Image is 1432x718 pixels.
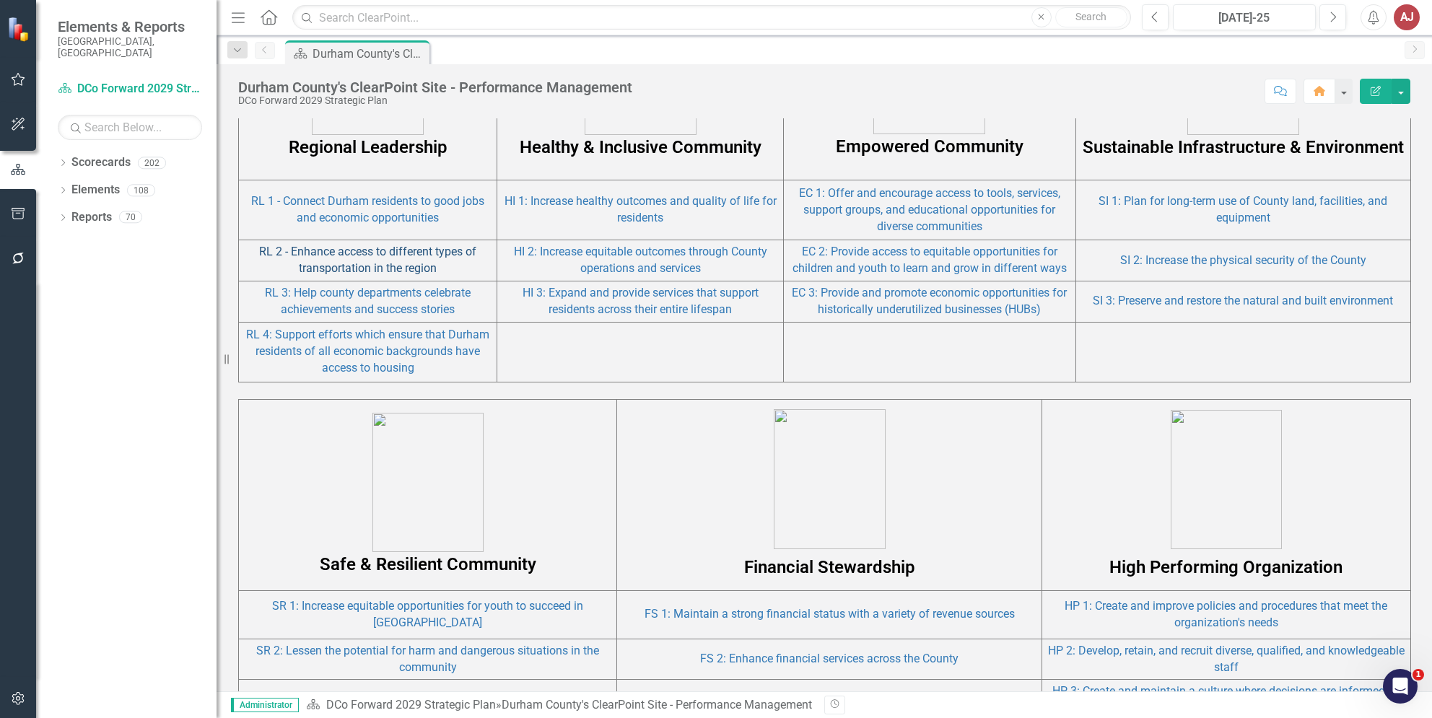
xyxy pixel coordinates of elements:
[793,245,1067,275] a: EC 2: Provide access to equitable opportunities for children and youth to learn and grow in diffe...
[265,286,471,316] a: RL 3: Help county departments celebrate achievements and success stories
[792,286,1067,316] a: EC 3: Provide and promote economic opportunities for historically underutilized businesses (HUBs)
[71,154,131,171] a: Scorecards
[1109,557,1342,577] strong: High Performing Organization
[1083,137,1404,157] strong: Sustainable Infrastructure & Environment
[836,136,1023,157] strong: Empowered Community
[505,194,777,224] a: HI 1: Increase healthy outcomes and quality of life for residents
[1413,669,1424,680] span: 1
[138,157,166,169] div: 202
[799,186,1060,233] a: EC 1: Offer and encourage access to tools, services, support groups, and educational opportunitie...
[259,245,476,275] a: RL 2 - Enhance access to different types of transportation in the region
[1173,4,1316,30] button: [DATE]-25
[1093,294,1393,307] a: SI 3: Preserve and restore the natural and built environment
[523,286,759,316] a: HI 3: Expand and provide services that support residents across their entire lifespan
[744,557,915,577] strong: Financial Stewardship
[256,644,599,674] a: SR 2: Lessen the potential for harm and dangerous situations in the community
[645,607,1015,621] a: FS 1: Maintain a strong financial status with a variety of revenue sources
[1075,11,1106,22] span: Search
[1065,599,1387,629] a: HP 1: Create and improve policies and procedures that meet the organization's needs
[6,16,32,42] img: ClearPoint Strategy
[71,209,112,226] a: Reports
[1099,194,1387,224] a: SI 1: Plan for long-term use of County land, facilities, and equipment
[58,18,202,35] span: Elements & Reports
[238,95,632,106] div: DCo Forward 2029 Strategic Plan
[313,45,426,63] div: Durham County's ClearPoint Site - Performance Management
[58,115,202,140] input: Search Below...
[58,35,202,59] small: [GEOGRAPHIC_DATA], [GEOGRAPHIC_DATA]
[58,81,202,97] a: DCo Forward 2029 Strategic Plan
[700,652,959,665] a: FS 2: Enhance financial services across the County
[326,698,496,712] a: DCo Forward 2029 Strategic Plan
[1055,7,1127,27] button: Search
[119,211,142,224] div: 70
[502,698,812,712] div: Durham County's ClearPoint Site - Performance Management
[306,697,813,714] div: »
[289,137,447,157] strong: Regional Leadership
[71,182,120,198] a: Elements
[1178,9,1311,27] div: [DATE]-25
[1383,669,1418,704] iframe: Intercom live chat
[231,698,299,712] span: Administrator
[520,137,761,157] strong: Healthy & Inclusive Community
[514,245,767,275] a: HI 2: Increase equitable outcomes through County operations and services
[292,5,1131,30] input: Search ClearPoint...
[238,79,632,95] div: Durham County's ClearPoint Site - Performance Management
[1120,253,1366,267] a: SI 2: Increase the physical security of the County
[272,599,583,629] a: SR 1: Increase equitable opportunities for youth to succeed in [GEOGRAPHIC_DATA]
[251,194,484,224] a: RL 1 - Connect Durham residents to good jobs and economic opportunities
[1394,4,1420,30] button: AJ
[1048,644,1405,674] a: HP 2: Develop, retain, and recruit diverse, qualified, and knowledgeable staff
[246,328,489,375] a: RL 4: Support efforts which ensure that Durham residents of all economic backgrounds have access ...
[1052,684,1400,714] a: HP 3: Create and maintain a culture where decisions are informed by data
[320,554,536,574] strong: Safe & Resilient Community
[127,184,155,196] div: 108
